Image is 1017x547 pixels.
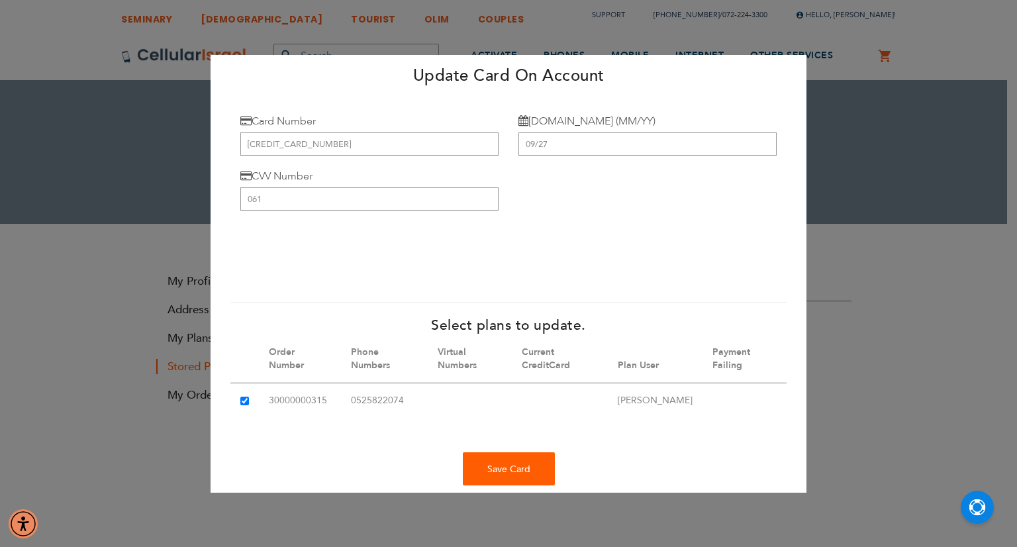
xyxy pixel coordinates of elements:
td: [PERSON_NAME] [608,383,702,419]
td: 0525822074 [341,383,427,419]
th: Payment Failing [702,336,787,383]
th: Order Number [259,336,341,383]
td: 30000000315 [259,383,341,419]
th: Plan User [608,336,702,383]
label: Card Number [240,114,316,128]
label: CVV Number [240,169,313,183]
iframe: reCAPTCHA [240,227,442,279]
div: Accessibility Menu [9,509,38,538]
label: [DOMAIN_NAME] (MM/YY) [518,114,655,128]
h2: Update Card On Account [220,65,797,87]
th: Current CreditCard [512,336,608,383]
th: Virtual Numbers [428,336,512,383]
div: Save Card [463,452,555,485]
th: Phone Numbers [341,336,427,383]
h4: Select plans to update. [230,316,787,336]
